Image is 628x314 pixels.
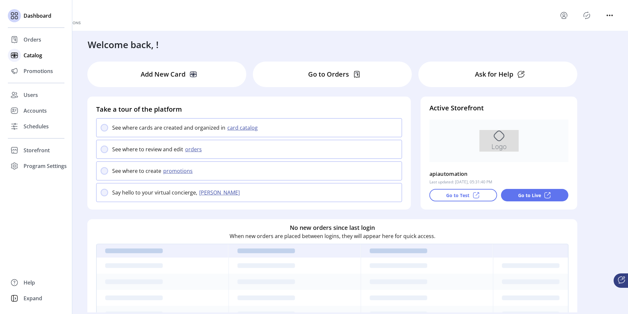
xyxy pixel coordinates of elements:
[24,91,38,99] span: Users
[24,36,41,44] span: Orders
[112,189,197,196] p: Say hello to your virtual concierge,
[24,12,51,20] span: Dashboard
[24,107,47,115] span: Accounts
[446,192,469,199] p: Go to Test
[112,124,225,132] p: See where cards are created and organized in
[197,189,244,196] button: [PERSON_NAME]
[24,122,49,130] span: Schedules
[24,279,35,286] span: Help
[88,38,159,51] h3: Welcome back, !
[24,67,53,75] span: Promotions
[518,192,541,199] p: Go to Live
[308,69,349,79] p: Go to Orders
[96,104,402,114] h4: Take a tour of the platform
[604,10,615,21] button: menu
[24,51,42,59] span: Catalog
[24,162,67,170] span: Program Settings
[582,10,592,21] button: Publisher Panel
[225,124,262,132] button: card catalog
[230,232,435,240] p: When new orders are placed between logins, they will appear here for quick access.
[183,145,206,153] button: orders
[161,167,197,175] button: promotions
[475,69,513,79] p: Ask for Help
[429,103,568,113] h4: Active Storefront
[429,179,492,185] p: Last updated: [DATE], 05:31:40 PM
[559,10,569,21] button: menu
[290,223,375,232] h6: No new orders since last login
[429,169,468,179] p: apiautomation
[24,146,50,154] span: Storefront
[112,145,183,153] p: See where to review and edit
[141,69,185,79] p: Add New Card
[112,167,161,175] p: See where to create
[24,294,42,302] span: Expand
